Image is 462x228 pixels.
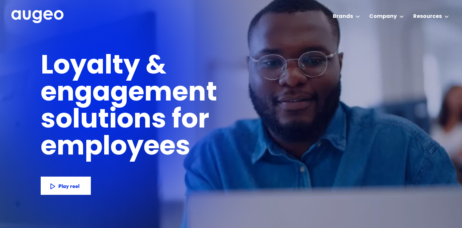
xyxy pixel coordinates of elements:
h1: Loyalty & engagement solutions for [41,53,322,134]
div: Brands [333,13,353,20]
a: Play reel [41,177,91,195]
a: home [11,10,63,24]
div: Company [369,13,397,20]
img: Augeo's full logo in white. [11,10,63,23]
div: Resources [413,13,442,20]
h1: employees [41,134,202,161]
